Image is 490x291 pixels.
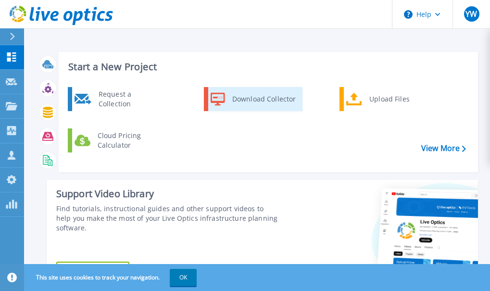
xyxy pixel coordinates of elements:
[68,87,166,111] a: Request a Collection
[56,262,129,281] a: Explore Now!
[93,131,164,150] div: Cloud Pricing Calculator
[364,89,436,109] div: Upload Files
[421,144,466,153] a: View More
[465,10,477,18] span: YW
[339,87,438,111] a: Upload Files
[227,89,300,109] div: Download Collector
[26,269,197,286] span: This site uses cookies to track your navigation.
[170,269,197,286] button: OK
[56,204,278,233] div: Find tutorials, instructional guides and other support videos to help you make the most of your L...
[68,128,166,152] a: Cloud Pricing Calculator
[68,62,465,72] h3: Start a New Project
[56,188,278,200] div: Support Video Library
[94,89,164,109] div: Request a Collection
[204,87,302,111] a: Download Collector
